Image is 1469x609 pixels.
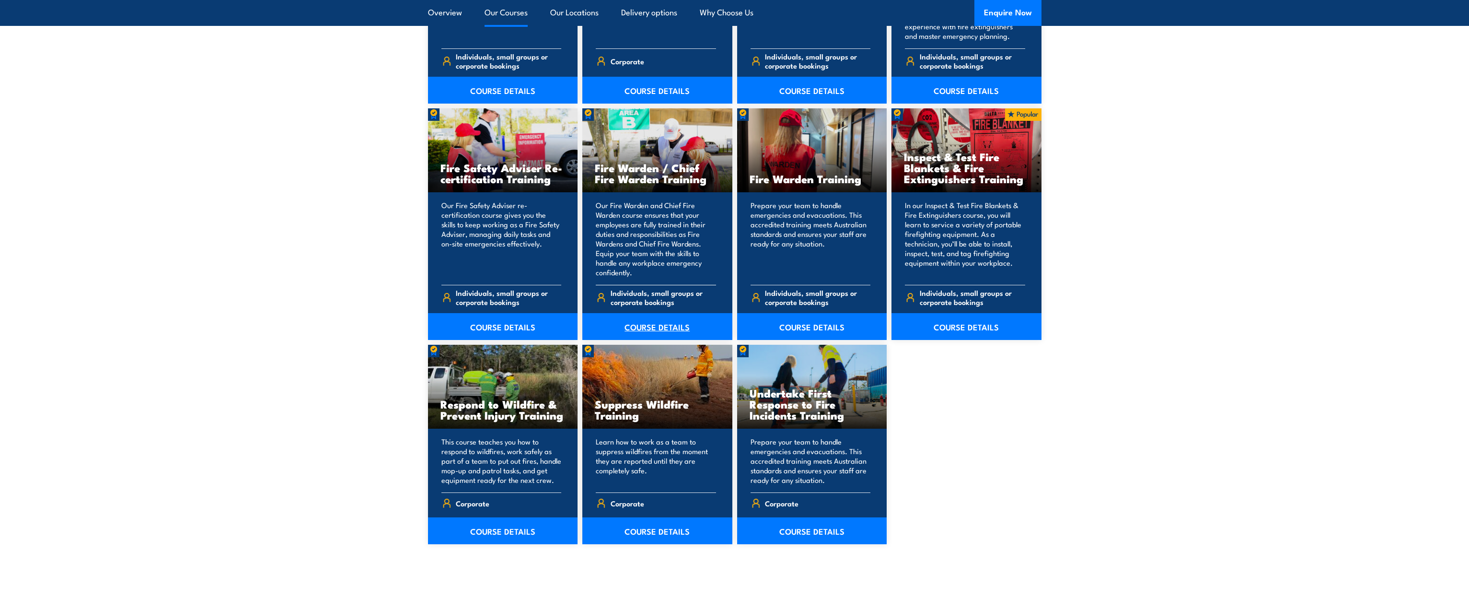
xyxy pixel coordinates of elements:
[582,313,732,340] a: COURSE DETAILS
[905,200,1025,277] p: In our Inspect & Test Fire Blankets & Fire Extinguishers course, you will learn to service a vari...
[596,437,716,485] p: Learn how to work as a team to suppress wildfires from the moment they are reported until they ar...
[737,313,887,340] a: COURSE DETAILS
[611,54,644,69] span: Corporate
[440,398,566,421] h3: Respond to Wildfire & Prevent Injury Training
[765,496,798,511] span: Corporate
[456,288,561,306] span: Individuals, small groups or corporate bookings
[595,162,720,184] h3: Fire Warden / Chief Fire Warden Training
[904,151,1029,184] h3: Inspect & Test Fire Blankets & Fire Extinguishers Training
[441,437,562,485] p: This course teaches you how to respond to wildfires, work safely as part of a team to put out fir...
[428,77,578,104] a: COURSE DETAILS
[737,77,887,104] a: COURSE DETAILS
[920,52,1025,70] span: Individuals, small groups or corporate bookings
[920,288,1025,306] span: Individuals, small groups or corporate bookings
[611,496,644,511] span: Corporate
[428,517,578,544] a: COURSE DETAILS
[596,200,716,277] p: Our Fire Warden and Chief Fire Warden course ensures that your employees are fully trained in the...
[751,200,871,277] p: Prepare your team to handle emergencies and evacuations. This accredited training meets Australia...
[456,496,489,511] span: Corporate
[441,200,562,277] p: Our Fire Safety Adviser re-certification course gives you the skills to keep working as a Fire Sa...
[611,288,716,306] span: Individuals, small groups or corporate bookings
[751,437,871,485] p: Prepare your team to handle emergencies and evacuations. This accredited training meets Australia...
[765,288,870,306] span: Individuals, small groups or corporate bookings
[595,398,720,421] h3: Suppress Wildfire Training
[440,162,566,184] h3: Fire Safety Adviser Re-certification Training
[737,517,887,544] a: COURSE DETAILS
[428,313,578,340] a: COURSE DETAILS
[750,387,875,421] h3: Undertake First Response to Fire Incidents Training
[765,52,870,70] span: Individuals, small groups or corporate bookings
[582,77,732,104] a: COURSE DETAILS
[750,173,875,184] h3: Fire Warden Training
[891,77,1041,104] a: COURSE DETAILS
[891,313,1041,340] a: COURSE DETAILS
[582,517,732,544] a: COURSE DETAILS
[456,52,561,70] span: Individuals, small groups or corporate bookings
